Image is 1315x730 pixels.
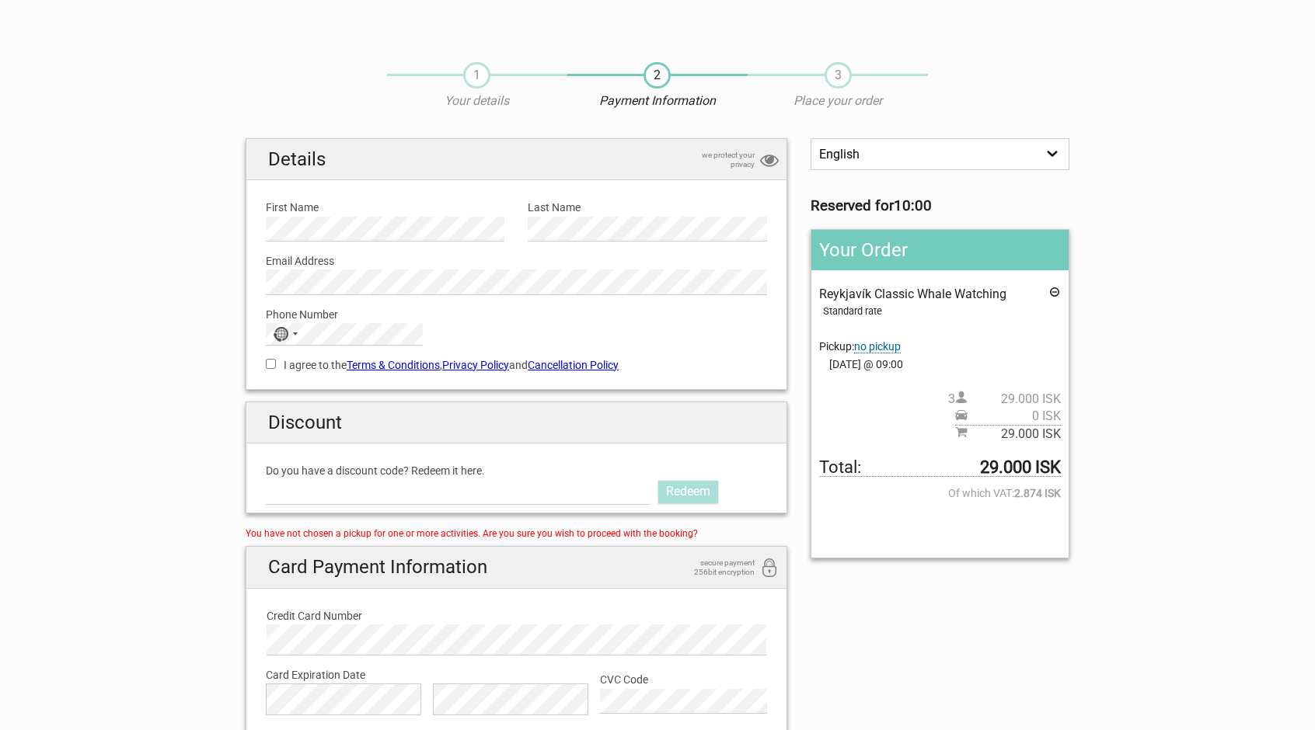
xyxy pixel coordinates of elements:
span: Reykjavík Classic Whale Watching [819,287,1006,301]
span: 0 ISK [968,408,1061,425]
h2: Card Payment Information [246,547,787,588]
a: Terms & Conditions [347,359,440,371]
label: Last Name [528,199,766,216]
strong: 29.000 ISK [980,459,1061,476]
label: CVC Code [600,671,767,688]
span: Pickup price [955,408,1061,425]
h2: Details [246,139,787,180]
a: Cancellation Policy [528,359,619,371]
p: Your details [387,92,567,109]
label: Do you have a discount code? Redeem it here. [266,462,767,479]
strong: 10:00 [894,197,932,214]
span: 1 [463,62,490,89]
label: First Name [266,199,504,216]
h2: Discount [246,402,787,443]
i: privacy protection [760,151,779,172]
label: I agree to the , and [266,356,767,374]
div: Standard rate [823,303,1061,320]
p: Payment Information [567,92,748,109]
span: 2 [644,62,671,89]
label: Email Address [266,252,767,269]
span: Change pickup place [854,340,901,353]
span: 3 [825,62,852,89]
i: 256bit encryption [760,558,779,579]
span: we protect your privacy [677,151,755,169]
span: secure payment 256bit encryption [677,558,755,577]
span: Subtotal [955,425,1061,443]
span: Total to be paid [819,459,1061,477]
span: [DATE] @ 09:00 [819,356,1061,373]
label: Phone Number [266,306,767,323]
a: Privacy Policy [442,359,509,371]
h3: Reserved for [811,197,1069,214]
div: You have not chosen a pickup for one or more activities. Are you sure you wish to proceed with th... [246,525,787,542]
a: Redeem [658,481,718,502]
label: Card Expiration Date [266,666,767,683]
strong: 2.874 ISK [1014,485,1061,502]
span: Of which VAT: [819,485,1061,502]
h2: Your Order [811,230,1069,270]
span: 29.000 ISK [968,391,1061,408]
span: Pickup: [819,340,901,353]
button: Selected country [267,324,305,344]
span: 29.000 ISK [968,426,1061,443]
p: Place your order [748,92,928,109]
span: 3 person(s) [948,391,1061,408]
label: Credit Card Number [267,607,766,624]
